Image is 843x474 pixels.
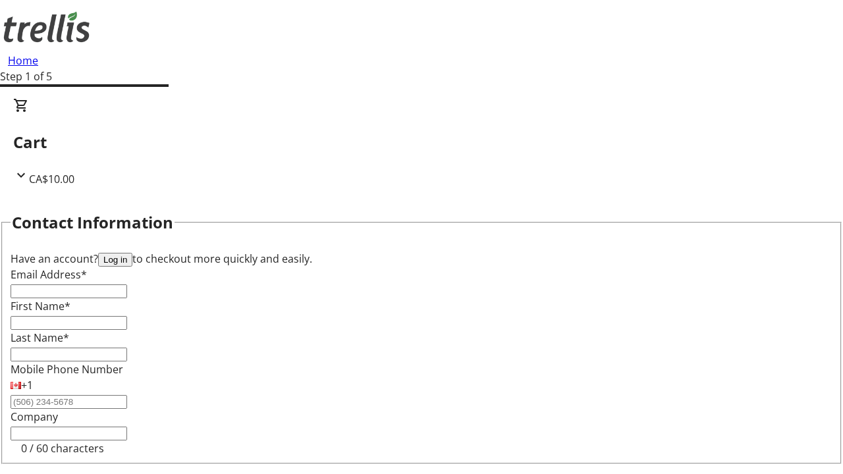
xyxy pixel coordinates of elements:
div: Have an account? to checkout more quickly and easily. [11,251,832,267]
tr-character-limit: 0 / 60 characters [21,441,104,456]
h2: Cart [13,130,830,154]
label: Mobile Phone Number [11,362,123,377]
div: CartCA$10.00 [13,97,830,187]
label: Email Address* [11,267,87,282]
input: (506) 234-5678 [11,395,127,409]
label: First Name* [11,299,70,313]
label: Last Name* [11,330,69,345]
button: Log in [98,253,132,267]
label: Company [11,409,58,424]
span: CA$10.00 [29,172,74,186]
h2: Contact Information [12,211,173,234]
